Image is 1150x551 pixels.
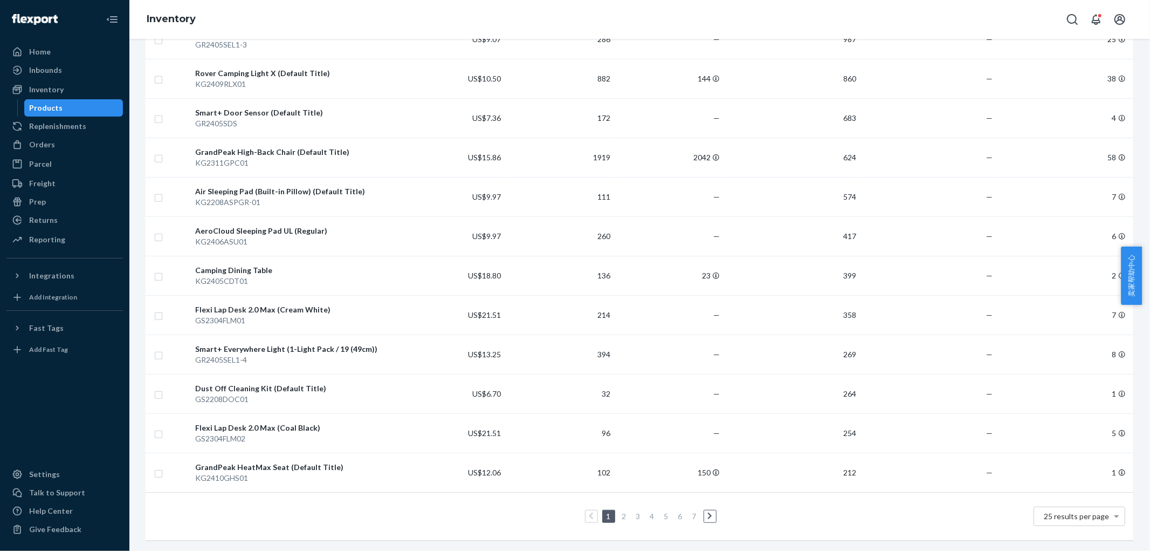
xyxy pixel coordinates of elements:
[195,265,391,276] div: Camping Dining Table
[1044,512,1110,521] span: 25 results per page
[6,484,123,501] a: Talk to Support
[615,59,724,98] td: 144
[6,231,123,248] a: Reporting
[505,98,615,138] td: 172
[472,113,501,123] span: US$7.36
[987,74,993,83] span: —
[468,153,501,162] span: US$15.86
[997,216,1134,256] td: 6
[987,468,993,477] span: —
[6,521,123,538] button: Give Feedback
[472,192,501,201] span: US$9.97
[713,389,720,398] span: —
[6,175,123,192] a: Freight
[987,271,993,280] span: —
[987,232,993,241] span: —
[987,310,993,319] span: —
[472,389,501,398] span: US$6.70
[195,394,391,405] div: GS2208DOC01
[505,59,615,98] td: 882
[29,65,62,76] div: Inbounds
[6,267,123,284] button: Integrations
[472,35,501,44] span: US$9.07
[468,74,501,83] span: US$10.50
[195,383,391,394] div: Dust Off Cleaning Kit (Default Title)
[468,350,501,359] span: US$13.25
[6,155,123,173] a: Parcel
[1085,9,1107,30] button: Open notifications
[997,59,1134,98] td: 38
[195,158,391,168] div: KG2311GPC01
[29,139,55,150] div: Orders
[29,506,73,516] div: Help Center
[147,13,196,25] a: Inventory
[195,355,391,365] div: GR2405SEL1-4
[101,9,123,30] button: Close Navigation
[195,79,391,90] div: KG2409RLX01
[29,270,74,281] div: Integrations
[29,234,65,245] div: Reporting
[724,374,860,413] td: 264
[6,466,123,483] a: Settings
[713,35,720,44] span: —
[505,295,615,335] td: 214
[30,103,63,113] div: Products
[987,389,993,398] span: —
[505,138,615,177] td: 1919
[468,310,501,319] span: US$21.51
[997,256,1134,295] td: 2
[615,138,724,177] td: 2042
[195,473,391,484] div: KG2410GHS01
[997,413,1134,453] td: 5
[29,292,77,302] div: Add Integration
[195,197,391,208] div: KG2208ASPGR-01
[724,19,860,59] td: 987
[29,215,58,226] div: Returns
[997,374,1134,413] td: 1
[724,413,860,453] td: 254
[468,271,501,280] span: US$18.80
[724,138,860,177] td: 624
[505,256,615,295] td: 136
[195,433,391,444] div: GS2304FLM02
[505,177,615,216] td: 111
[662,512,671,521] a: Page 5
[29,469,60,480] div: Settings
[724,453,860,492] td: 212
[195,226,391,236] div: AeroCloud Sleeping Pad UL (Regular)
[620,512,629,521] a: Page 2
[987,428,993,438] span: —
[138,4,204,35] ol: breadcrumbs
[195,344,391,355] div: Smart+ Everywhere Light (1-Light Pack / 19 (49cm))
[634,512,643,521] a: Page 3
[987,113,993,123] span: —
[713,428,720,438] span: —
[29,178,56,189] div: Freight
[29,524,81,535] div: Give Feedback
[505,413,615,453] td: 96
[195,39,391,50] div: GR2405SEL1-3
[6,81,123,98] a: Inventory
[505,374,615,413] td: 32
[6,193,123,210] a: Prep
[29,487,85,498] div: Talk to Support
[505,216,615,256] td: 260
[713,350,720,359] span: —
[676,512,685,521] a: Page 6
[29,121,86,132] div: Replenishments
[6,62,123,79] a: Inbounds
[505,335,615,374] td: 394
[987,350,993,359] span: —
[997,335,1134,374] td: 8
[6,502,123,520] a: Help Center
[724,295,860,335] td: 358
[604,512,613,521] a: Page 1 is your current page
[195,118,391,129] div: GR2405SDS
[713,192,720,201] span: —
[724,256,860,295] td: 399
[713,113,720,123] span: —
[29,345,68,354] div: Add Fast Tag
[615,256,724,295] td: 23
[1109,9,1131,30] button: Open account menu
[24,99,123,117] a: Products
